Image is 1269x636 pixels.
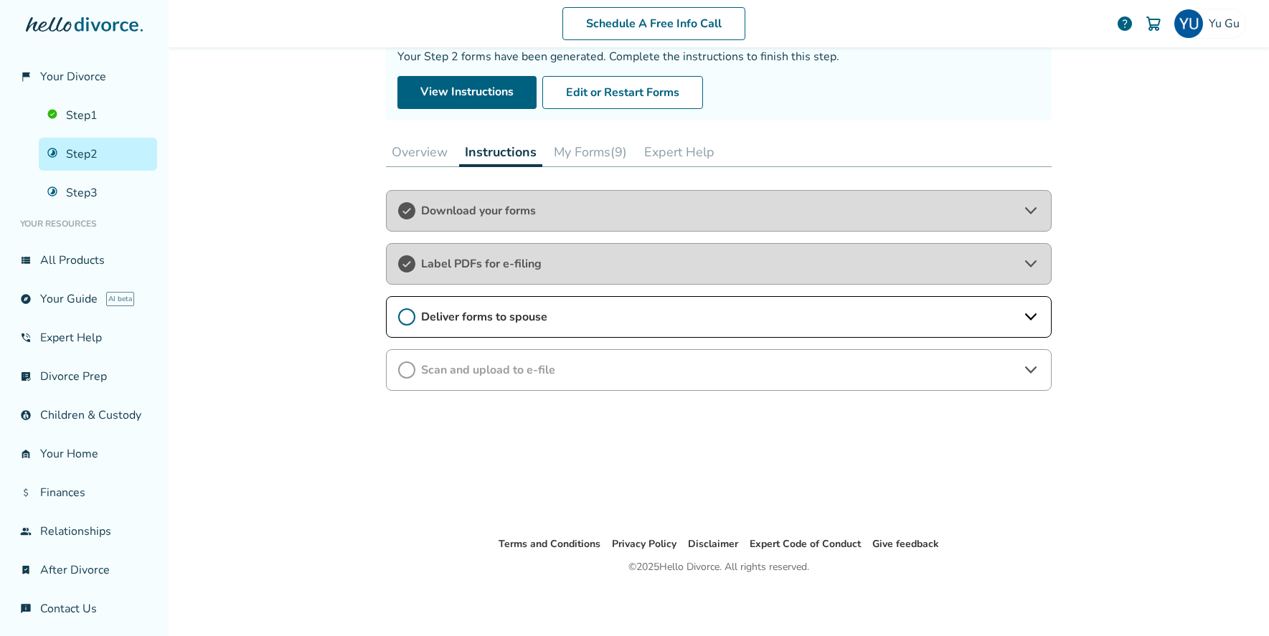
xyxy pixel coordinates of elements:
[872,536,939,553] li: Give feedback
[11,515,157,548] a: groupRelationships
[39,99,157,132] a: Step1
[11,360,157,393] a: list_alt_checkDivorce Prep
[11,244,157,277] a: view_listAll Products
[397,49,1040,65] div: Your Step 2 forms have been generated. Complete the instructions to finish this step.
[39,176,157,209] a: Step3
[421,203,1016,219] span: Download your forms
[11,554,157,587] a: bookmark_checkAfter Divorce
[542,76,703,109] button: Edit or Restart Forms
[1145,15,1162,32] img: Cart
[20,487,32,498] span: attach_money
[11,283,157,315] a: exploreYour GuideAI beta
[11,437,157,470] a: garage_homeYour Home
[628,559,809,576] div: © 2025 Hello Divorce. All rights reserved.
[750,537,861,551] a: Expert Code of Conduct
[562,7,745,40] a: Schedule A Free Info Call
[20,371,32,382] span: list_alt_check
[20,526,32,537] span: group
[612,537,676,551] a: Privacy Policy
[459,138,542,167] button: Instructions
[20,409,32,421] span: account_child
[106,292,134,306] span: AI beta
[1209,16,1245,32] span: Yu Gu
[11,321,157,354] a: phone_in_talkExpert Help
[20,564,32,576] span: bookmark_check
[499,537,600,551] a: Terms and Conditions
[1116,15,1133,32] a: help
[386,138,453,166] button: Overview
[20,448,32,460] span: garage_home
[397,76,537,109] a: View Instructions
[20,332,32,343] span: phone_in_talk
[421,256,1016,272] span: Label PDFs for e-filing
[11,592,157,625] a: chat_infoContact Us
[20,603,32,614] span: chat_info
[20,293,32,305] span: explore
[40,69,106,85] span: Your Divorce
[20,255,32,266] span: view_list
[11,209,157,238] li: Your Resources
[11,399,157,432] a: account_childChildren & Custody
[421,309,1016,325] span: Deliver forms to spouse
[1197,567,1269,636] iframe: Chat Widget
[688,536,738,553] li: Disclaimer
[1197,567,1269,636] div: 聊天小组件
[11,476,157,509] a: attach_moneyFinances
[421,362,1016,378] span: Scan and upload to e-file
[39,138,157,171] a: Step2
[11,60,157,93] a: flag_2Your Divorce
[638,138,720,166] button: Expert Help
[20,71,32,82] span: flag_2
[548,138,633,166] button: My Forms(9)
[1174,9,1203,38] img: YU GU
